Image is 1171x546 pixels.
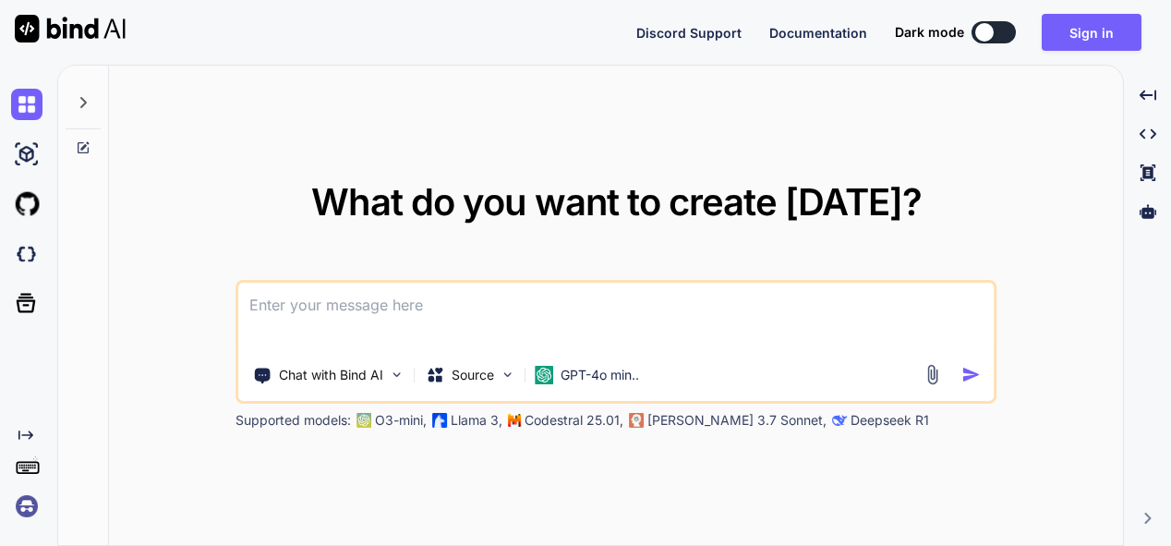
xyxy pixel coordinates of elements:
[451,411,502,430] p: Llama 3,
[769,25,867,41] span: Documentation
[561,366,639,384] p: GPT-4o min..
[895,23,964,42] span: Dark mode
[311,179,922,224] span: What do you want to create [DATE]?
[636,25,742,41] span: Discord Support
[647,411,827,430] p: [PERSON_NAME] 3.7 Sonnet,
[11,491,42,522] img: signin
[452,366,494,384] p: Source
[922,364,943,385] img: attachment
[15,15,126,42] img: Bind AI
[356,413,371,428] img: GPT-4
[375,411,427,430] p: O3-mini,
[832,413,847,428] img: claude
[11,139,42,170] img: ai-studio
[629,413,644,428] img: claude
[525,411,623,430] p: Codestral 25.01,
[11,188,42,220] img: githubLight
[11,89,42,120] img: chat
[1042,14,1141,51] button: Sign in
[389,367,404,382] img: Pick Tools
[279,366,383,384] p: Chat with Bind AI
[432,413,447,428] img: Llama2
[235,411,351,430] p: Supported models:
[851,411,929,430] p: Deepseek R1
[636,23,742,42] button: Discord Support
[961,365,981,384] img: icon
[508,414,521,427] img: Mistral-AI
[500,367,515,382] img: Pick Models
[769,23,867,42] button: Documentation
[535,366,553,384] img: GPT-4o mini
[11,238,42,270] img: darkCloudIdeIcon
